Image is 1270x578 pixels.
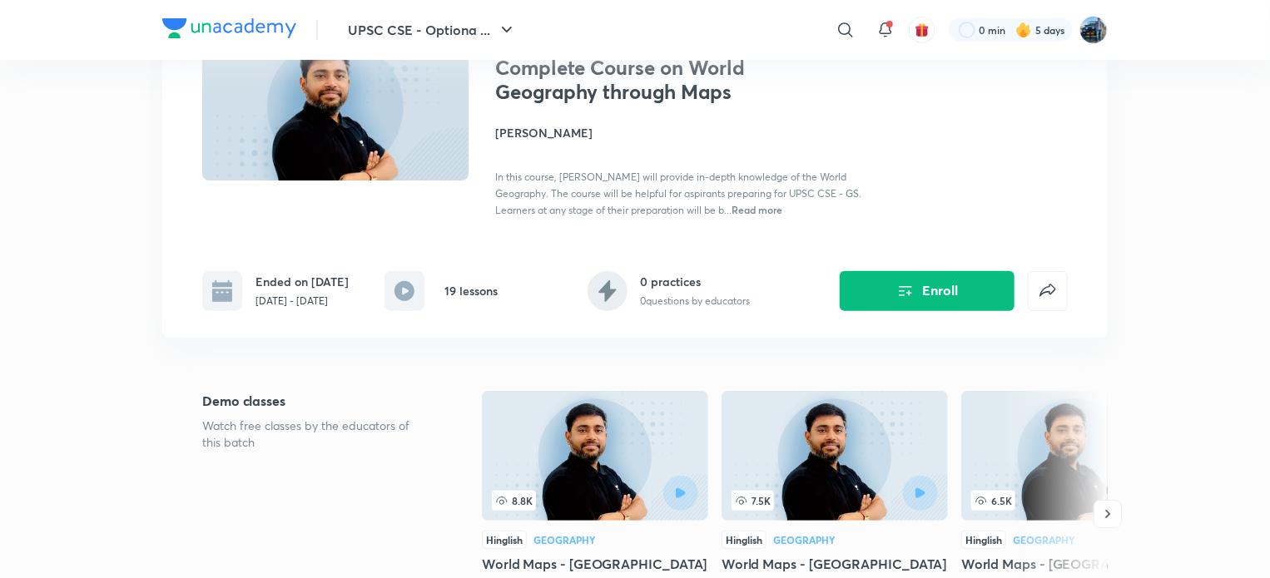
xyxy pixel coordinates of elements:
div: Geography [533,535,596,545]
h1: Complete Course on World Geography through Maps [495,56,767,104]
p: Watch free classes by the educators of this batch [202,417,429,451]
img: avatar [915,22,930,37]
img: Thumbnail [200,29,471,182]
span: 7.5K [732,491,774,511]
button: avatar [909,17,935,43]
button: UPSC CSE - Optiona ... [338,13,527,47]
button: false [1028,271,1068,311]
img: I A S babu [1079,16,1108,44]
button: Enroll [840,271,1015,311]
span: 8.8K [492,491,536,511]
div: Hinglish [961,531,1006,549]
div: Hinglish [482,531,527,549]
span: In this course, [PERSON_NAME] will provide in-depth knowledge of the World Geography. The course ... [495,170,861,216]
span: Read more [732,203,782,216]
h6: 19 lessons [444,282,498,299]
h6: Ended on [DATE] [255,273,349,290]
img: Company Logo [162,18,296,38]
p: [DATE] - [DATE] [255,294,349,309]
img: streak [1015,22,1032,38]
p: 0 questions by educators [641,294,751,309]
h4: [PERSON_NAME] [495,124,868,141]
div: Geography [773,535,836,545]
h5: Demo classes [202,391,429,411]
span: 6.5K [971,491,1015,511]
h6: 0 practices [641,273,751,290]
a: Company Logo [162,18,296,42]
div: Hinglish [722,531,766,549]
